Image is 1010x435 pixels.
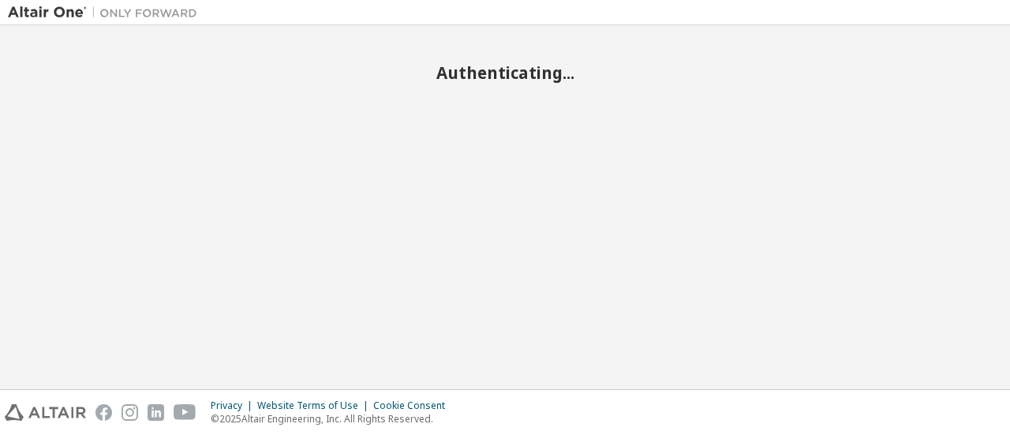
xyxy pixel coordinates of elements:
[95,404,112,421] img: facebook.svg
[373,399,454,412] div: Cookie Consent
[257,399,373,412] div: Website Terms of Use
[8,5,205,21] img: Altair One
[211,412,454,426] p: © 2025 Altair Engineering, Inc. All Rights Reserved.
[211,399,257,412] div: Privacy
[148,404,164,421] img: linkedin.svg
[122,404,138,421] img: instagram.svg
[174,404,196,421] img: youtube.svg
[5,404,86,421] img: altair_logo.svg
[8,62,1002,83] h2: Authenticating...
